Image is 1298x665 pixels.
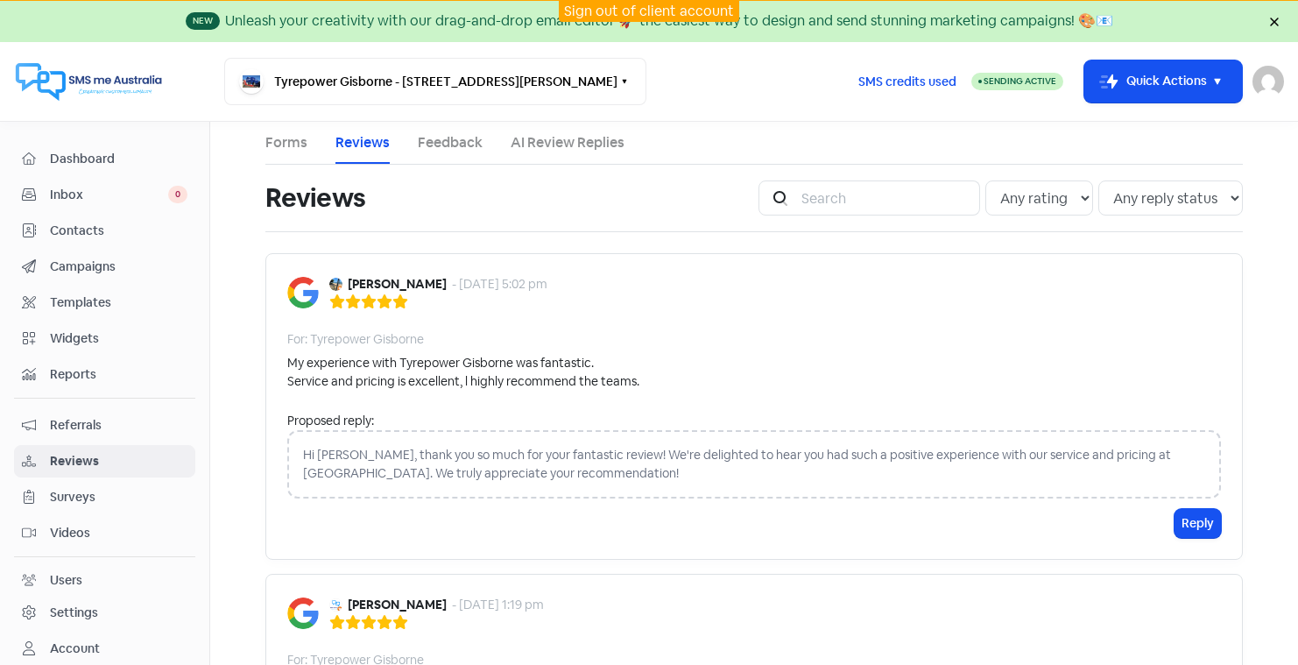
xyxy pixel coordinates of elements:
span: Contacts [50,222,187,240]
div: - [DATE] 5:02 pm [452,275,547,294]
img: User [1252,66,1284,97]
a: Campaigns [14,251,195,283]
a: Referrals [14,409,195,442]
a: Users [14,564,195,597]
input: Search [791,180,980,216]
a: SMS credits used [843,71,971,89]
a: Reports [14,358,195,391]
span: Videos [50,524,187,542]
a: Reviews [335,132,390,153]
span: Reports [50,365,187,384]
img: Avatar [329,278,342,291]
span: Reviews [50,452,187,470]
a: Widgets [14,322,195,355]
span: SMS credits used [858,73,956,91]
div: My experience with Tyrepower Gisborne was fantastic. Service and pricing is excellent, l highly r... [287,354,639,391]
button: Reply [1175,509,1221,538]
span: Inbox [50,186,168,204]
a: AI Review Replies [511,132,624,153]
a: Templates [14,287,195,319]
a: Contacts [14,215,195,247]
a: Inbox 0 [14,179,195,211]
a: Feedback [418,132,483,153]
a: Sign out of client account [564,2,734,20]
span: Widgets [50,329,187,348]
span: Referrals [50,416,187,435]
b: [PERSON_NAME] [348,596,447,614]
img: Image [287,598,319,629]
img: Avatar [329,598,342,612]
a: Dashboard [14,143,195,175]
a: Reviews [14,445,195,478]
a: Videos [14,517,195,549]
div: Hi [PERSON_NAME], thank you so much for your fantastic review! We're delighted to hear you had su... [287,430,1221,499]
span: 0 [168,186,187,203]
button: Quick Actions [1084,60,1242,103]
div: Settings [50,604,98,622]
a: Settings [14,597,195,629]
span: Templates [50,294,187,312]
a: Sending Active [971,71,1063,92]
img: Image [287,277,319,308]
a: Surveys [14,481,195,513]
div: Proposed reply: [287,412,1221,430]
div: Account [50,640,100,658]
h1: Reviews [265,170,365,226]
span: Dashboard [50,150,187,168]
a: Forms [265,132,307,153]
button: Tyrepower Gisborne - [STREET_ADDRESS][PERSON_NAME] [224,58,646,105]
b: [PERSON_NAME] [348,275,447,294]
a: Account [14,633,195,665]
div: Users [50,571,82,590]
span: Sending Active [984,75,1056,87]
div: For: Tyrepower Gisborne [287,330,424,349]
span: Campaigns [50,258,187,276]
span: Surveys [50,488,187,506]
div: - [DATE] 1:19 pm [452,596,544,614]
